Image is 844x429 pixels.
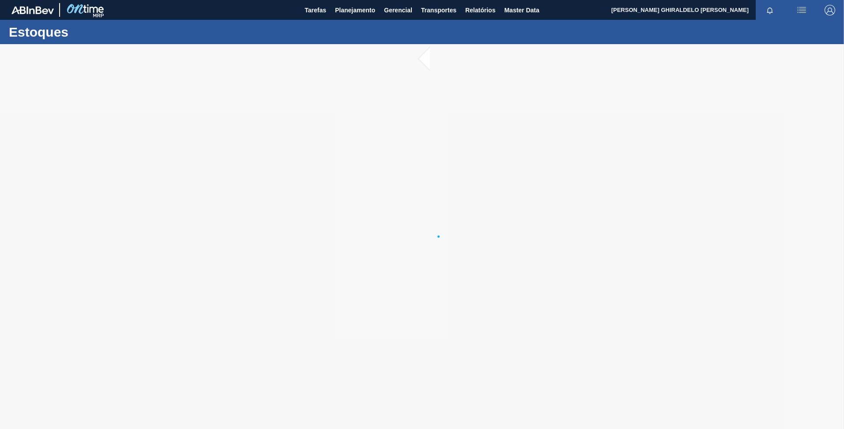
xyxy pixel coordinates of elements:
img: TNhmsLtSVTkK8tSr43FrP2fwEKptu5GPRR3wAAAABJRU5ErkJggg== [11,6,54,14]
span: Transportes [421,5,456,15]
span: Relatórios [465,5,495,15]
span: Tarefas [305,5,326,15]
h1: Estoques [9,27,166,37]
button: Notificações [756,4,784,16]
span: Master Data [504,5,539,15]
span: Gerencial [384,5,412,15]
span: Planejamento [335,5,375,15]
img: userActions [796,5,807,15]
img: Logout [825,5,835,15]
